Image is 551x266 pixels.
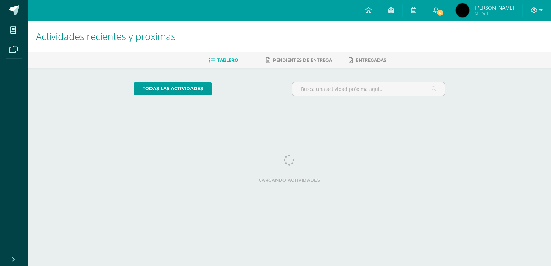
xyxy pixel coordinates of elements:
[134,82,212,95] a: todas las Actividades
[292,82,445,96] input: Busca una actividad próxima aquí...
[349,55,386,66] a: Entregadas
[209,55,238,66] a: Tablero
[475,4,514,11] span: [PERSON_NAME]
[456,3,469,17] img: 2f046f4523e7552fc62f74ed53b3d6b1.png
[36,30,176,43] span: Actividades recientes y próximas
[134,178,445,183] label: Cargando actividades
[475,10,514,16] span: Mi Perfil
[436,9,444,17] span: 5
[266,55,332,66] a: Pendientes de entrega
[356,57,386,63] span: Entregadas
[217,57,238,63] span: Tablero
[273,57,332,63] span: Pendientes de entrega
